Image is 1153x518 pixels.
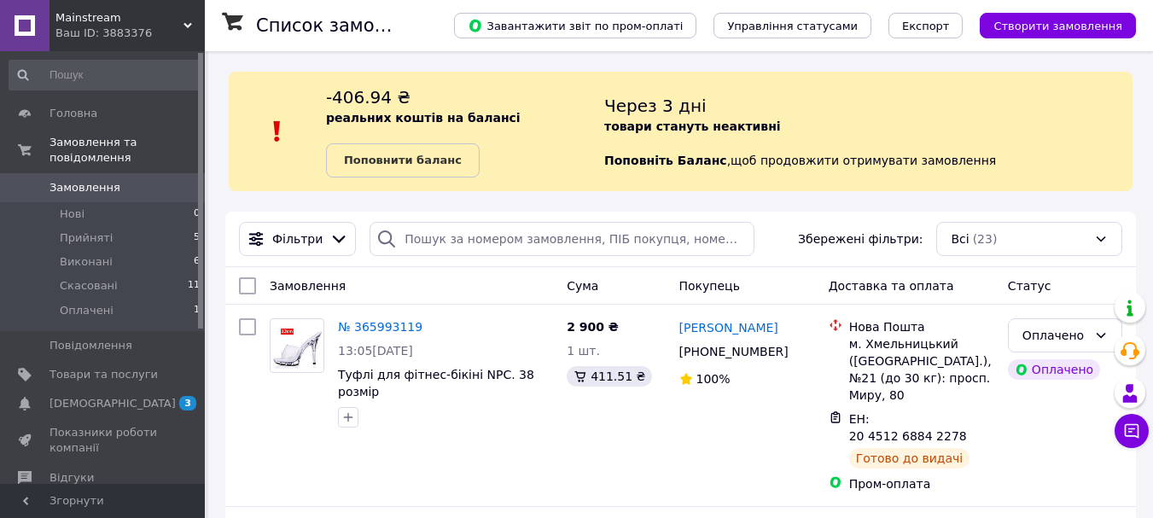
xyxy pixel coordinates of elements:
[326,111,521,125] b: реальних коштів на балансі
[49,338,132,353] span: Повідомлення
[49,106,97,121] span: Головна
[604,85,1133,178] div: , щоб продовжити отримувати замовлення
[49,135,205,166] span: Замовлення та повідомлення
[188,278,200,294] span: 11
[60,207,84,222] span: Нові
[713,13,871,38] button: Управління статусами
[326,143,480,178] a: Поповнити баланс
[604,96,707,116] span: Через 3 дні
[271,323,323,370] img: Фото товару
[993,20,1122,32] span: Створити замовлення
[49,367,158,382] span: Товари та послуги
[1008,359,1100,380] div: Оплачено
[1115,414,1149,448] button: Чат з покупцем
[676,340,792,364] div: [PHONE_NUMBER]
[49,470,94,486] span: Відгуки
[270,279,346,293] span: Замовлення
[9,60,201,90] input: Пошук
[567,320,619,334] span: 2 900 ₴
[963,18,1136,32] a: Створити замовлення
[951,230,969,247] span: Всі
[194,254,200,270] span: 6
[567,366,652,387] div: 411.51 ₴
[344,154,462,166] b: Поповнити баланс
[567,344,600,358] span: 1 шт.
[60,303,114,318] span: Оплачені
[338,320,422,334] a: № 365993119
[370,222,754,256] input: Пошук за номером замовлення, ПІБ покупця, номером телефону, Email, номером накладної
[798,230,923,247] span: Збережені фільтри:
[55,26,205,41] div: Ваш ID: 3883376
[604,154,727,167] b: Поповніть Баланс
[888,13,964,38] button: Експорт
[980,13,1136,38] button: Створити замовлення
[849,475,994,492] div: Пром-оплата
[326,87,411,108] span: -406.94 ₴
[902,20,950,32] span: Експорт
[49,180,120,195] span: Замовлення
[179,396,196,410] span: 3
[604,119,781,133] b: товари стануть неактивні
[60,278,118,294] span: Скасовані
[194,303,200,318] span: 1
[468,18,683,33] span: Завантажити звіт по пром-оплаті
[727,20,858,32] span: Управління статусами
[1008,279,1051,293] span: Статус
[338,368,534,399] a: Туфлі для фітнес-бікіні NPC. 38 розмір
[49,425,158,456] span: Показники роботи компанії
[60,254,113,270] span: Виконані
[270,318,324,373] a: Фото товару
[338,344,413,358] span: 13:05[DATE]
[49,396,176,411] span: [DEMOGRAPHIC_DATA]
[696,372,731,386] span: 100%
[194,230,200,246] span: 5
[1022,326,1087,345] div: Оплачено
[829,279,954,293] span: Доставка та оплата
[265,119,290,144] img: :exclamation:
[60,230,113,246] span: Прийняті
[679,319,778,336] a: [PERSON_NAME]
[849,448,970,469] div: Готово до видачі
[849,318,994,335] div: Нова Пошта
[272,230,323,247] span: Фільтри
[454,13,696,38] button: Завантажити звіт по пром-оплаті
[679,279,740,293] span: Покупець
[567,279,598,293] span: Cума
[194,207,200,222] span: 0
[849,335,994,404] div: м. Хмельницький ([GEOGRAPHIC_DATA].), №21 (до 30 кг): просп. Миру, 80
[849,412,967,443] span: ЕН: 20 4512 6884 2278
[55,10,183,26] span: Mainstream
[973,232,998,246] span: (23)
[256,15,429,36] h1: Список замовлень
